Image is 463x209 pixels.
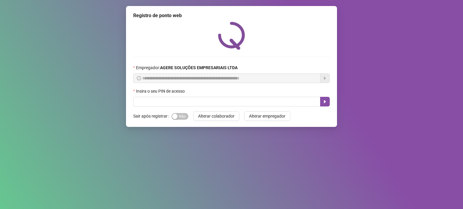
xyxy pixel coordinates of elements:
label: Insira o seu PIN de acesso [133,88,189,94]
span: Empregador : [136,64,238,71]
span: caret-right [323,99,327,104]
strong: AGERE SOLUÇÕES EMPRESARIAIS LTDA [160,65,238,70]
span: Alterar empregador [249,113,285,119]
span: Alterar colaborador [198,113,235,119]
img: QRPoint [218,22,245,50]
span: info-circle [137,76,141,80]
button: Alterar empregador [244,111,290,121]
button: Alterar colaborador [193,111,239,121]
label: Sair após registrar [133,111,172,121]
div: Registro de ponto web [133,12,330,19]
